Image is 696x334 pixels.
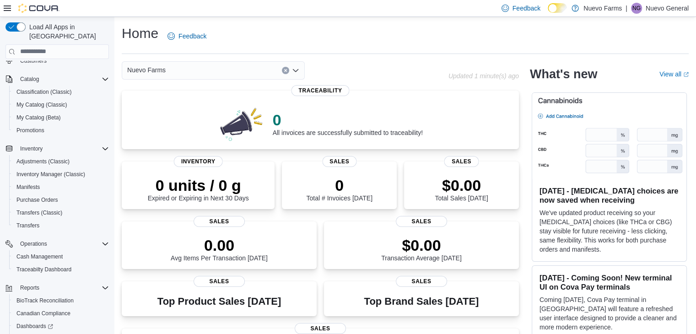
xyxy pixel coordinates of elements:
[9,86,113,98] button: Classification (Classic)
[9,124,113,137] button: Promotions
[178,32,206,41] span: Feedback
[16,282,43,293] button: Reports
[13,182,43,193] a: Manifests
[13,321,109,332] span: Dashboards
[540,186,679,205] h3: [DATE] - [MEDICAL_DATA] choices are now saved when receiving
[16,253,63,260] span: Cash Management
[20,240,47,248] span: Operations
[548,3,567,13] input: Dark Mode
[9,219,113,232] button: Transfers
[13,220,109,231] span: Transfers
[2,281,113,294] button: Reports
[13,264,75,275] a: Traceabilty Dashboard
[273,111,423,129] p: 0
[194,276,245,287] span: Sales
[9,307,113,320] button: Canadian Compliance
[2,73,113,86] button: Catalog
[171,236,268,262] div: Avg Items Per Transaction [DATE]
[9,181,113,194] button: Manifests
[292,67,299,74] button: Open list of options
[174,156,223,167] span: Inventory
[9,155,113,168] button: Adjustments (Classic)
[295,323,346,334] span: Sales
[322,156,356,167] span: Sales
[381,236,462,262] div: Transaction Average [DATE]
[20,57,47,65] span: Customers
[435,176,488,202] div: Total Sales [DATE]
[291,85,349,96] span: Traceability
[13,207,109,218] span: Transfers (Classic)
[444,156,479,167] span: Sales
[13,308,74,319] a: Canadian Compliance
[20,75,39,83] span: Catalog
[13,112,65,123] a: My Catalog (Beta)
[157,296,281,307] h3: Top Product Sales [DATE]
[9,250,113,263] button: Cash Management
[148,176,249,194] p: 0 units / 0 g
[16,297,74,304] span: BioTrack Reconciliation
[513,4,540,13] span: Feedback
[2,54,113,67] button: Customers
[435,176,488,194] p: $0.00
[583,3,622,14] p: Nuevo Farms
[26,22,109,41] span: Load All Apps in [GEOGRAPHIC_DATA]
[164,27,210,45] a: Feedback
[122,24,158,43] h1: Home
[16,88,72,96] span: Classification (Classic)
[13,169,109,180] span: Inventory Manager (Classic)
[171,236,268,254] p: 0.00
[13,86,109,97] span: Classification (Classic)
[9,263,113,276] button: Traceabilty Dashboard
[540,273,679,291] h3: [DATE] - Coming Soon! New terminal UI on Cova Pay terminals
[626,3,627,14] p: |
[282,67,289,74] button: Clear input
[9,194,113,206] button: Purchase Orders
[13,182,109,193] span: Manifests
[683,72,689,77] svg: External link
[13,99,71,110] a: My Catalog (Classic)
[13,251,109,262] span: Cash Management
[2,142,113,155] button: Inventory
[396,216,447,227] span: Sales
[148,176,249,202] div: Expired or Expiring in Next 30 Days
[396,276,447,287] span: Sales
[13,207,66,218] a: Transfers (Classic)
[16,238,51,249] button: Operations
[16,55,50,66] a: Customers
[13,194,62,205] a: Purchase Orders
[16,222,39,229] span: Transfers
[18,4,59,13] img: Cova
[16,196,58,204] span: Purchase Orders
[16,114,61,121] span: My Catalog (Beta)
[13,264,109,275] span: Traceabilty Dashboard
[218,105,265,142] img: 0
[631,3,642,14] div: Nuevo General
[16,74,43,85] button: Catalog
[16,183,40,191] span: Manifests
[13,308,109,319] span: Canadian Compliance
[13,86,76,97] a: Classification (Classic)
[16,171,85,178] span: Inventory Manager (Classic)
[273,111,423,136] div: All invoices are successfully submitted to traceability!
[16,209,62,216] span: Transfers (Classic)
[16,143,109,154] span: Inventory
[9,98,113,111] button: My Catalog (Classic)
[9,320,113,333] a: Dashboards
[16,266,71,273] span: Traceabilty Dashboard
[16,55,109,66] span: Customers
[540,295,679,332] p: Coming [DATE], Cova Pay terminal in [GEOGRAPHIC_DATA] will feature a refreshed user interface des...
[13,169,89,180] a: Inventory Manager (Classic)
[381,236,462,254] p: $0.00
[13,125,109,136] span: Promotions
[13,251,66,262] a: Cash Management
[13,112,109,123] span: My Catalog (Beta)
[16,158,70,165] span: Adjustments (Classic)
[646,3,689,14] p: Nuevo General
[13,220,43,231] a: Transfers
[16,101,67,108] span: My Catalog (Classic)
[16,127,44,134] span: Promotions
[13,295,109,306] span: BioTrack Reconciliation
[13,295,77,306] a: BioTrack Reconciliation
[659,70,689,78] a: View allExternal link
[20,284,39,291] span: Reports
